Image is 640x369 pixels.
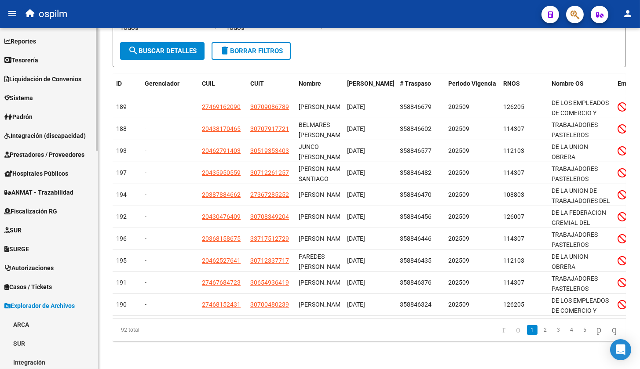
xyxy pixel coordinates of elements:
[4,150,84,159] span: Prestadores / Proveedores
[400,147,432,154] span: 358846577
[500,74,548,103] datatable-header-cell: RNOS
[400,301,432,308] span: 358846324
[219,47,283,55] span: Borrar Filtros
[396,74,445,103] datatable-header-cell: # Traspaso
[128,45,139,56] mat-icon: search
[610,339,631,360] div: Open Intercom Messenger
[400,169,432,176] span: 358846482
[622,8,633,19] mat-icon: person
[299,253,346,270] span: PAREDES [PERSON_NAME]
[552,209,606,266] span: DE LA FEDERACION GREMIAL DEL PERSONAL DE LA INDUSTRIA DE LA CARNE Y SUS DERIVADOS
[503,80,520,87] span: RNOS
[498,325,509,335] a: go to first page
[4,112,33,122] span: Padrón
[116,235,127,242] span: 196
[202,257,241,264] span: 20462527641
[299,235,346,242] span: [PERSON_NAME]
[250,147,289,154] span: 30519353403
[202,213,241,220] span: 20430476409
[448,213,469,220] span: 202509
[347,102,393,112] div: [DATE]
[608,325,620,335] a: go to last page
[448,301,469,308] span: 202509
[4,263,54,273] span: Autorizaciones
[552,253,611,290] span: DE LA UNION OBRERA METALURGICA DE LA [GEOGRAPHIC_DATA]
[347,124,393,134] div: [DATE]
[4,36,36,46] span: Reportes
[400,103,432,110] span: 358846679
[553,325,564,335] a: 3
[400,235,432,242] span: 358846446
[503,213,524,220] span: 126007
[580,325,590,335] a: 5
[503,169,524,176] span: 114307
[503,147,524,154] span: 112103
[145,235,146,242] span: -
[202,169,241,176] span: 20435950559
[299,80,321,87] span: Nombre
[4,244,29,254] span: SURGE
[116,169,127,176] span: 197
[295,74,344,103] datatable-header-cell: Nombre
[448,80,496,87] span: Periodo Vigencia
[448,257,469,264] span: 202509
[503,301,524,308] span: 126205
[400,80,431,87] span: # Traspaso
[299,213,346,220] span: [PERSON_NAME]
[503,125,524,132] span: 114307
[540,325,551,335] a: 2
[145,257,146,264] span: -
[39,4,67,24] span: ospilm
[113,319,214,341] div: 92 total
[503,257,524,264] span: 112103
[448,279,469,286] span: 202509
[250,213,289,220] span: 30708349204
[400,125,432,132] span: 358846602
[347,168,393,178] div: [DATE]
[299,143,346,160] span: JUNCO [PERSON_NAME]
[116,125,127,132] span: 188
[400,213,432,220] span: 358846456
[202,147,241,154] span: 20462791403
[299,191,346,198] span: [PERSON_NAME]
[145,279,146,286] span: -
[145,125,146,132] span: -
[145,103,146,110] span: -
[4,206,57,216] span: Fiscalización RG
[552,80,584,87] span: Nombre OS
[145,213,146,220] span: -
[219,45,230,56] mat-icon: delete
[400,279,432,286] span: 358846376
[448,103,469,110] span: 202509
[4,169,68,178] span: Hospitales Públicos
[593,325,605,335] a: go to next page
[578,322,592,337] li: page 5
[347,300,393,310] div: [DATE]
[448,147,469,154] span: 202509
[527,325,538,335] a: 1
[113,74,141,103] datatable-header-cell: ID
[116,103,127,110] span: 189
[116,80,122,87] span: ID
[299,279,346,286] span: [PERSON_NAME]
[299,301,346,308] span: [PERSON_NAME]
[400,257,432,264] span: 358846435
[4,131,86,141] span: Integración (discapacidad)
[198,74,247,103] datatable-header-cell: CUIL
[145,301,146,308] span: -
[247,74,295,103] datatable-header-cell: CUIT
[116,147,127,154] span: 193
[565,322,578,337] li: page 4
[548,74,614,103] datatable-header-cell: Nombre OS
[347,278,393,288] div: [DATE]
[145,80,179,87] span: Gerenciador
[448,191,469,198] span: 202509
[299,103,346,110] span: [PERSON_NAME]
[347,256,393,266] div: [DATE]
[116,301,127,308] span: 190
[552,275,611,352] span: TRABAJADORES PASTELEROS CONFITEROS PIZZEROS HELADEROS Y ALFAJOREROS DE LA [GEOGRAPHIC_DATA]
[250,191,289,198] span: 27367285252
[250,103,289,110] span: 30709086789
[552,99,609,136] span: DE LOS EMPLEADOS DE COMERCIO Y ACTIVIDADES CIVILES
[128,47,197,55] span: Buscar Detalles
